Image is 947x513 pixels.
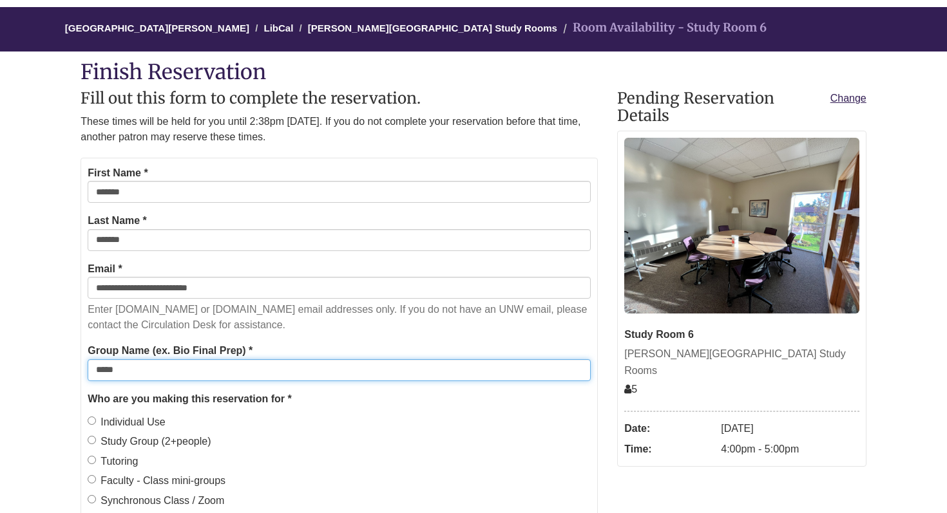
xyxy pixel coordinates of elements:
[88,453,138,470] label: Tutoring
[624,418,714,439] dt: Date:
[830,90,866,107] a: Change
[88,342,253,359] label: Group Name (ex. Bio Final Prep) *
[88,433,211,450] label: Study Group (2+people)
[264,23,294,33] a: LibCal
[88,495,96,503] input: Synchronous Class / Zoom
[721,439,859,460] dd: 4:00pm - 5:00pm
[560,19,767,37] li: Room Availability - Study Room 6
[721,418,859,439] dd: [DATE]
[88,456,96,464] input: Tutoring
[88,302,591,333] p: Enter [DOMAIN_NAME] or [DOMAIN_NAME] email addresses only. If you do not have an UNW email, pleas...
[624,439,714,460] dt: Time:
[81,90,598,107] h2: Fill out this form to complete the reservation.
[88,472,225,489] label: Faculty - Class mini-groups
[81,114,598,145] p: These times will be held for you until 2:38pm [DATE]. If you do not complete your reservation bef...
[65,23,249,33] a: [GEOGRAPHIC_DATA][PERSON_NAME]
[81,7,866,51] nav: Breadcrumb
[88,416,96,425] input: Individual Use
[624,326,859,343] div: Study Room 6
[88,261,122,277] label: Email *
[88,212,147,229] label: Last Name *
[88,414,166,431] label: Individual Use
[81,61,866,84] h1: Finish Reservation
[624,384,637,395] span: The capacity of this space
[624,346,859,378] div: [PERSON_NAME][GEOGRAPHIC_DATA] Study Rooms
[624,138,859,313] img: Study Room 6
[88,475,96,483] input: Faculty - Class mini-groups
[617,90,866,124] h2: Pending Reservation Details
[88,391,591,407] legend: Who are you making this reservation for *
[88,492,224,509] label: Synchronous Class / Zoom
[308,23,557,33] a: [PERSON_NAME][GEOGRAPHIC_DATA] Study Rooms
[88,436,96,444] input: Study Group (2+people)
[88,165,148,182] label: First Name *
